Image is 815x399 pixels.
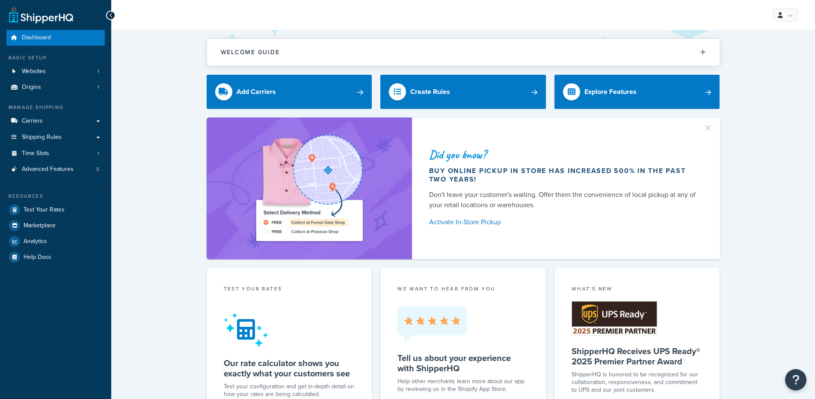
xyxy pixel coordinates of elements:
h5: ShipperHQ Receives UPS Ready® 2025 Premier Partner Award [572,346,703,367]
a: Shipping Rules [6,129,105,145]
a: Activate In-Store Pickup [429,216,699,228]
h2: Welcome Guide [221,49,280,56]
li: Advanced Features [6,161,105,177]
a: Dashboard [6,30,105,46]
a: Explore Features [554,75,720,109]
span: Carriers [22,117,43,125]
span: Help Docs [24,254,51,261]
div: Basic Setup [6,54,105,62]
span: Analytics [24,238,47,245]
div: Manage Shipping [6,104,105,111]
span: Origins [22,84,41,91]
a: Help Docs [6,249,105,265]
a: Test Your Rates [6,202,105,217]
div: Test your configuration and get in-depth detail on how your rates are being calculated. [224,383,355,398]
p: Help other merchants learn more about our app by reviewing us in the Shopify App Store. [397,378,529,393]
div: Resources [6,193,105,200]
button: Welcome Guide [207,39,720,66]
a: Carriers [6,113,105,129]
a: Advanced Features5 [6,161,105,177]
span: Websites [22,68,46,75]
span: Marketplace [24,222,56,229]
span: 5 [96,166,99,173]
p: we want to hear from you [397,285,529,293]
li: Websites [6,64,105,79]
button: Open Resource Center [785,369,806,390]
div: Add Carriers [237,86,276,98]
span: 1 [98,68,99,75]
span: 1 [98,84,99,91]
a: Marketplace [6,218,105,233]
a: Create Rules [380,75,546,109]
div: What's New [572,285,703,295]
div: Don't leave your customer's waiting. Offer them the convenience of local pickup at any of your re... [429,190,699,210]
div: Buy online pickup in store has increased 500% in the past two years! [429,167,699,184]
p: ShipperHQ is honored to be recognized for our collaboration, responsiveness, and commitment to UP... [572,371,703,394]
div: Test your rates [224,285,355,295]
span: Shipping Rules [22,134,62,141]
span: Dashboard [22,34,51,41]
a: Analytics [6,234,105,249]
a: Time Slots1 [6,146,105,161]
h5: Our rate calculator shows you exactly what your customers see [224,358,355,378]
a: Add Carriers [207,75,372,109]
span: 1 [98,150,99,157]
span: Test Your Rates [24,206,65,214]
span: Time Slots [22,150,49,157]
a: Websites1 [6,64,105,79]
div: Explore Features [584,86,637,98]
li: Time Slots [6,146,105,161]
li: Origins [6,79,105,95]
a: Origins1 [6,79,105,95]
div: Did you know? [429,149,699,161]
h5: Tell us about your experience with ShipperHQ [397,353,529,373]
div: Create Rules [410,86,450,98]
img: ad-shirt-map-b0359fc47e01cab431d101c4b569394f6a03f54285957d908178d52f29eb9668.png [232,130,387,246]
span: Advanced Features [22,166,74,173]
